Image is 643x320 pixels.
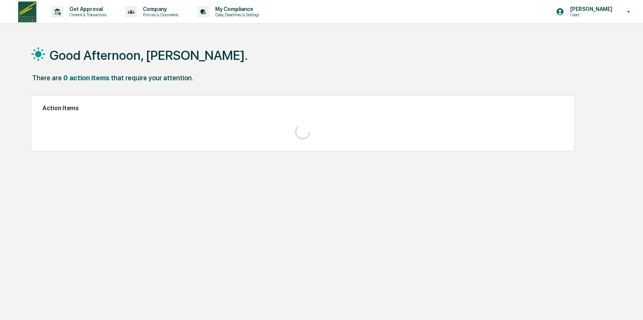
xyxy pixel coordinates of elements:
[63,74,110,82] div: 0 action items
[137,6,182,12] p: Company
[564,6,616,12] p: [PERSON_NAME]
[18,2,36,22] img: logo
[209,12,263,17] p: Data, Deadlines & Settings
[63,6,110,12] p: Get Approval
[50,48,248,63] h1: Good Afternoon, [PERSON_NAME].
[137,12,182,17] p: Policies & Documents
[32,74,62,82] div: There are
[42,105,563,112] h2: Action Items
[63,12,110,17] p: Content & Transactions
[209,6,263,12] p: My Compliance
[564,12,616,17] p: Users
[111,74,193,82] div: that require your attention.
